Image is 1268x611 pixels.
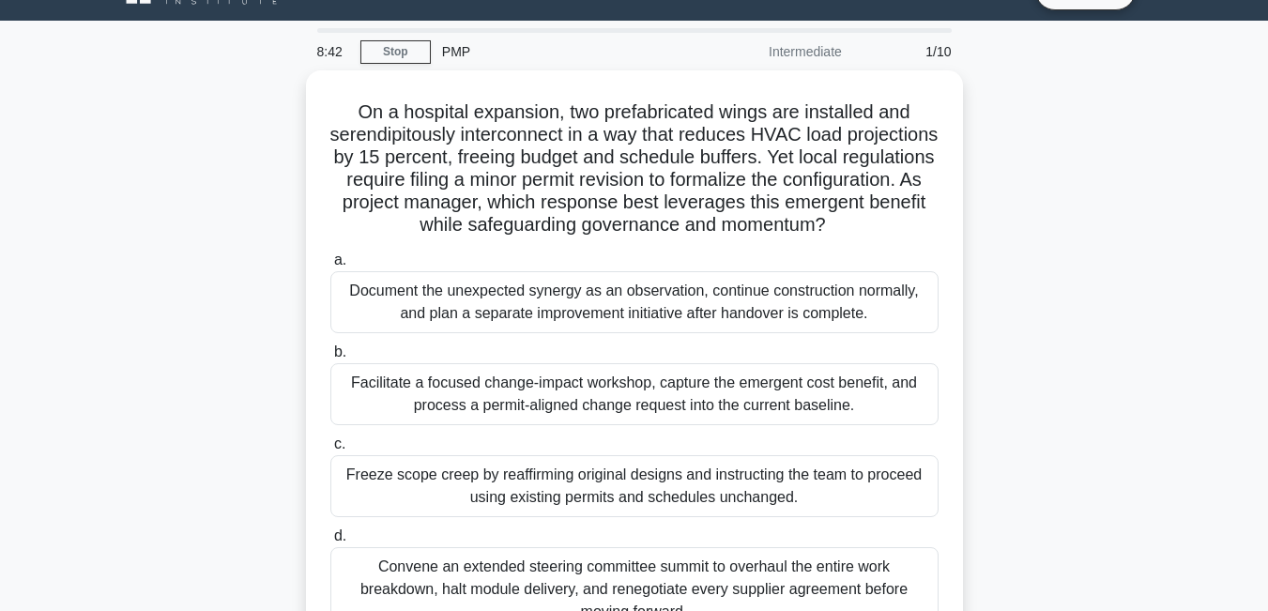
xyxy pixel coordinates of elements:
[334,344,346,359] span: b.
[306,33,360,70] div: 8:42
[334,435,345,451] span: c.
[853,33,963,70] div: 1/10
[689,33,853,70] div: Intermediate
[360,40,431,64] a: Stop
[330,455,939,517] div: Freeze scope creep by reaffirming original designs and instructing the team to proceed using exis...
[334,527,346,543] span: d.
[334,252,346,267] span: a.
[330,363,939,425] div: Facilitate a focused change-impact workshop, capture the emergent cost benefit, and process a per...
[330,271,939,333] div: Document the unexpected synergy as an observation, continue construction normally, and plan a sep...
[328,100,940,237] h5: On a hospital expansion, two prefabricated wings are installed and serendipitously interconnect i...
[431,33,689,70] div: PMP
